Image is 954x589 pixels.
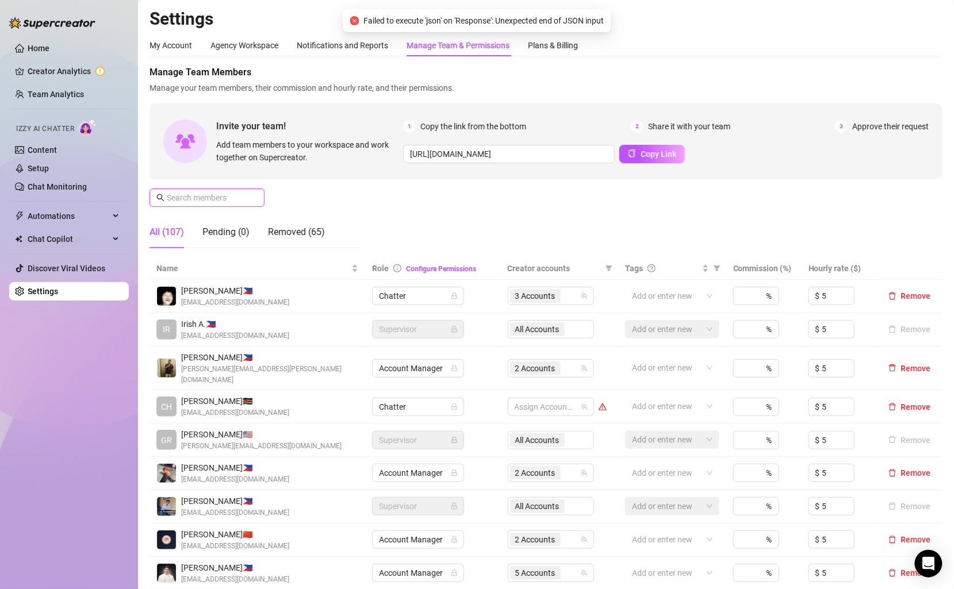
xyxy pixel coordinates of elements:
h2: Settings [150,8,942,30]
span: 3 Accounts [515,290,555,302]
span: Remove [901,468,931,478]
div: Pending (0) [202,225,250,239]
span: warning [599,403,607,411]
span: Remove [901,291,931,301]
span: [EMAIL_ADDRESS][DOMAIN_NAME] [181,407,289,418]
div: Plans & Billing [528,39,578,52]
img: Yves Daniel Ventura [157,564,176,583]
span: filter [714,265,721,272]
span: delete [888,536,896,544]
span: delete [888,403,896,411]
span: Share it with your team [648,120,730,133]
span: Role [372,264,389,273]
span: Account Manager [379,564,457,582]
span: 5 Accounts [510,566,561,580]
a: Content [28,145,57,155]
a: Team Analytics [28,90,84,99]
div: Agency Workspace [210,39,278,52]
span: 2 Accounts [515,467,555,479]
span: Add team members to your workspace and work together on Supercreator. [216,138,399,164]
span: [PERSON_NAME][EMAIL_ADDRESS][PERSON_NAME][DOMAIN_NAME] [181,364,358,386]
span: Manage Team Members [150,66,942,79]
button: Copy Link [619,145,685,163]
span: lock [451,569,458,576]
span: Supervisor [379,498,457,515]
img: logo-BBDzfeDw.svg [9,17,95,29]
div: My Account [150,39,192,52]
span: [PERSON_NAME] 🇵🇭 [181,284,289,297]
span: 2 Accounts [510,533,561,546]
img: AI Chatter [79,119,97,136]
span: Automations [28,207,109,225]
span: Invite your team! [216,119,403,133]
span: 2 Accounts [515,533,555,546]
span: filter [606,265,612,272]
span: 2 [631,120,643,133]
span: [EMAIL_ADDRESS][DOMAIN_NAME] [181,474,289,485]
span: Account Manager [379,464,457,482]
span: team [581,365,588,372]
span: Irish A. 🇵🇭 [181,318,289,330]
span: 3 Accounts [510,289,561,303]
button: Remove [884,361,936,375]
a: Creator Analytics exclamation-circle [28,62,120,80]
span: delete [888,469,896,477]
div: All (107) [150,225,184,239]
span: Copy Link [641,149,676,159]
a: Chat Monitoring [28,182,87,191]
span: Name [156,262,349,275]
span: lock [451,536,458,543]
span: close-circle [350,16,359,25]
div: Open Intercom Messenger [915,550,942,578]
span: Approve their request [852,120,929,133]
span: GR [161,434,172,446]
span: lock [451,365,458,372]
span: 1 [403,120,416,133]
span: Copy the link from the bottom [420,120,526,133]
span: Account Manager [379,360,457,377]
span: team [581,469,588,476]
button: Remove [884,533,936,546]
span: [PERSON_NAME][EMAIL_ADDRESS][DOMAIN_NAME] [181,441,342,452]
span: team [581,569,588,576]
span: [PERSON_NAME] 🇵🇭 [181,495,289,507]
button: Remove [884,289,936,303]
span: copy [628,149,636,157]
span: [PERSON_NAME] 🇰🇪 [181,395,289,407]
span: Remove [901,402,931,411]
span: Tags [625,262,643,275]
span: Supervisor [379,321,457,338]
span: Chat Copilot [28,230,109,248]
span: [PERSON_NAME] 🇵🇭 [181,351,358,364]
span: Remove [901,535,931,544]
button: Remove [884,566,936,580]
span: lock [451,437,458,444]
button: Remove [884,400,936,414]
span: lock [451,403,458,410]
a: Settings [28,287,58,296]
span: [PERSON_NAME] 🇵🇭 [181,561,289,574]
span: team [581,536,588,543]
span: Remove [901,568,931,578]
span: [EMAIL_ADDRESS][DOMAIN_NAME] [181,297,289,308]
img: Chino Panyaco [157,287,176,306]
img: Ann Jelica Murjani [157,530,176,549]
span: Creator accounts [508,262,601,275]
div: Manage Team & Permissions [407,39,509,52]
span: 2 Accounts [510,361,561,375]
img: Thea Mendoza [157,464,176,483]
span: lock [451,326,458,333]
span: Chatter [379,287,457,305]
img: Allen Valenzuela [157,359,176,378]
th: Hourly rate ($) [802,257,877,280]
img: Chat Copilot [15,235,22,243]
span: [PERSON_NAME] 🇺🇸 [181,428,342,441]
span: [PERSON_NAME] 🇨🇳 [181,528,289,541]
span: lock [451,503,458,510]
a: Discover Viral Videos [28,264,105,273]
span: Chatter [379,398,457,415]
a: Setup [28,164,49,173]
span: delete [888,364,896,372]
span: Manage your team members, their commission and hourly rate, and their permissions. [150,82,942,94]
span: filter [711,260,723,277]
